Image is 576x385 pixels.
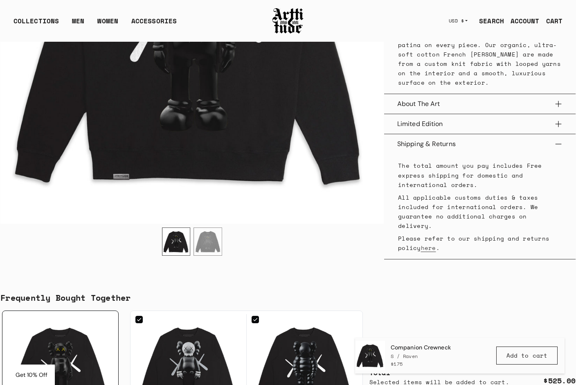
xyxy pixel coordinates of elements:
div: S / Raven [391,353,451,360]
a: SEARCH [473,13,504,29]
ul: Main navigation [7,16,183,32]
span: $175 [391,360,403,367]
a: MEN [72,16,84,32]
div: COLLECTIONS [13,16,59,32]
div: 2 / 2 [193,227,222,256]
div: Frequently Bought Together [0,292,576,304]
a: here [421,243,436,252]
div: 1 / 2 [162,227,190,256]
span: Add to cart [506,351,547,360]
button: Limited Edition [397,114,562,134]
span: Get 10% Off [16,371,47,378]
button: Add to cart [496,347,558,365]
div: CART [546,16,562,26]
p: Please refer to our shipping and returns policy . [398,234,562,252]
span: Companion Crewneck [391,344,451,352]
p: The total amount you pay includes Free express shipping for domestic and international orders. [398,161,562,189]
a: WOMEN [97,16,118,32]
div: Get 10% Off [8,365,55,385]
a: ACCOUNT [504,13,540,29]
img: Companion Crewneck [194,228,221,255]
button: Shipping & Returns [397,134,562,154]
button: USD $ [444,12,473,30]
a: Open cart [540,13,562,29]
img: Arttitude [272,7,304,35]
img: Companion Crewneck [162,228,190,255]
button: About The Art [397,94,562,114]
img: Companion Crewneck [355,341,385,370]
div: ACCESSORIES [131,16,177,32]
p: All applicable customs duties & taxes included for international orders. We guarantee no addition... [398,193,562,230]
span: USD $ [449,18,464,24]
